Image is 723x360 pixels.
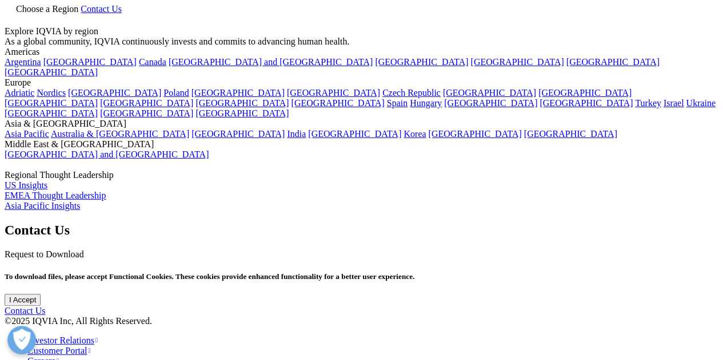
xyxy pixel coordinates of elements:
[100,108,193,118] a: [GEOGRAPHIC_DATA]
[163,88,189,98] a: Poland
[287,88,380,98] a: [GEOGRAPHIC_DATA]
[291,98,384,108] a: [GEOGRAPHIC_DATA]
[308,129,401,139] a: [GEOGRAPHIC_DATA]
[195,98,289,108] a: [GEOGRAPHIC_DATA]
[5,78,718,88] div: Europe
[5,316,718,326] div: ©2025 IQVIA Inc, All Rights Reserved.
[5,306,46,315] a: Contact Us
[538,88,632,98] a: [GEOGRAPHIC_DATA]
[5,47,718,57] div: Americas
[566,57,660,67] a: [GEOGRAPHIC_DATA]
[5,98,98,108] a: [GEOGRAPHIC_DATA]
[5,57,41,67] a: Argentina
[540,98,633,108] a: [GEOGRAPHIC_DATA]
[443,88,536,98] a: [GEOGRAPHIC_DATA]
[100,98,193,108] a: [GEOGRAPHIC_DATA]
[5,149,209,159] a: [GEOGRAPHIC_DATA] and [GEOGRAPHIC_DATA]
[5,201,80,211] a: Asia Pacific Insights
[27,335,98,345] a: Investor Relations
[470,57,564,67] a: [GEOGRAPHIC_DATA]
[635,98,661,108] a: Turkey
[5,129,49,139] a: Asia Pacific
[404,129,426,139] a: Korea
[81,4,122,14] a: Contact Us
[686,98,716,108] a: Ukraine
[195,108,289,118] a: [GEOGRAPHIC_DATA]
[382,88,441,98] a: Czech Republic
[51,129,189,139] a: Australia & [GEOGRAPHIC_DATA]
[16,4,78,14] span: Choose a Region
[7,326,36,354] button: Open Preferences
[287,129,306,139] a: India
[5,191,106,200] a: EMEA Thought Leadership
[191,88,285,98] a: [GEOGRAPHIC_DATA]
[5,119,718,129] div: Asia & [GEOGRAPHIC_DATA]
[444,98,537,108] a: [GEOGRAPHIC_DATA]
[5,180,47,190] a: US Insights
[27,346,91,355] a: Customer Portal
[5,139,718,149] div: Middle East & [GEOGRAPHIC_DATA]
[5,108,98,118] a: [GEOGRAPHIC_DATA]
[387,98,408,108] a: Spain
[5,67,98,77] a: [GEOGRAPHIC_DATA]
[5,249,84,259] span: Request to Download
[5,37,718,47] div: As a global community, IQVIA continuously invests and commits to advancing human health.
[5,88,34,98] a: Adriatic
[37,88,66,98] a: Nordics
[5,223,718,238] h2: Contact Us
[410,98,442,108] a: Hungary
[428,129,521,139] a: [GEOGRAPHIC_DATA]
[191,129,285,139] a: [GEOGRAPHIC_DATA]
[169,57,373,67] a: [GEOGRAPHIC_DATA] and [GEOGRAPHIC_DATA]
[524,129,617,139] a: [GEOGRAPHIC_DATA]
[375,57,468,67] a: [GEOGRAPHIC_DATA]
[43,57,137,67] a: [GEOGRAPHIC_DATA]
[5,26,718,37] div: Explore IQVIA by region
[5,272,718,281] h5: To download files, please accept Functional Cookies. These cookies provide enhanced functionality...
[664,98,684,108] a: Israel
[5,294,41,306] input: I Accept
[139,57,166,67] a: Canada
[5,170,718,180] div: Regional Thought Leadership
[68,88,161,98] a: [GEOGRAPHIC_DATA]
